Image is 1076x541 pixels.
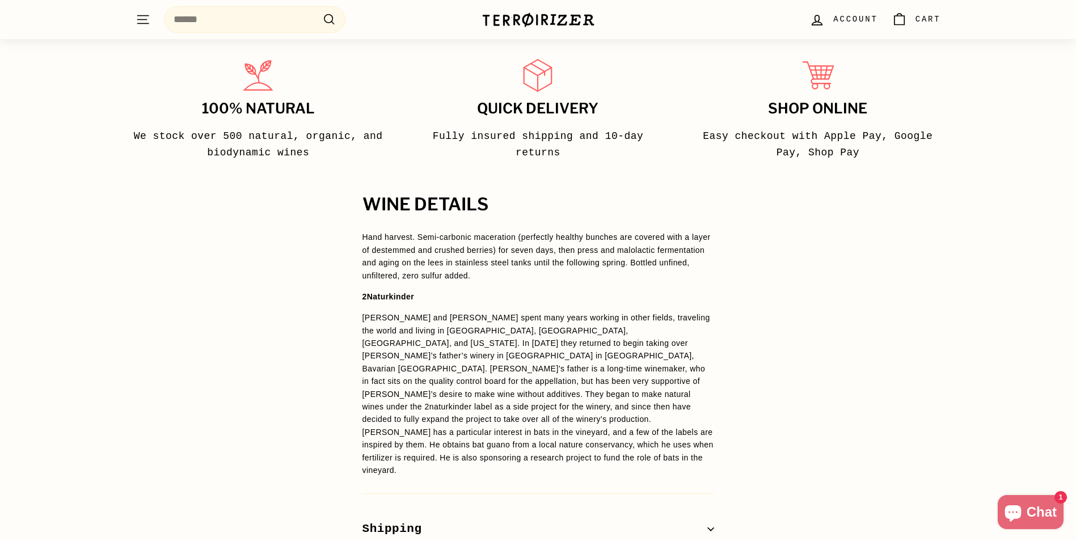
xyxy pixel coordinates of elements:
p: We stock over 500 natural, organic, and biodynamic wines [131,128,386,161]
a: Account [803,3,884,36]
span: Cart [915,13,941,26]
h2: WINE DETAILS [362,195,714,214]
p: Fully insured shipping and 10-day returns [411,128,665,161]
p: Easy checkout with Apple Pay, Google Pay, Shop Pay [690,128,945,161]
p: Hand harvest. Semi-carbonic maceration (perfectly healthy bunches are covered with a layer of des... [362,231,714,282]
p: [PERSON_NAME] and [PERSON_NAME] spent many years working in other fields, traveling the world and... [362,311,714,476]
h3: Quick delivery [411,101,665,117]
span: Account [833,13,877,26]
strong: 2Naturkinder [362,292,415,301]
a: Cart [885,3,948,36]
h3: 100% Natural [131,101,386,117]
h3: Shop Online [690,101,945,117]
inbox-online-store-chat: Shopify online store chat [994,495,1067,532]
